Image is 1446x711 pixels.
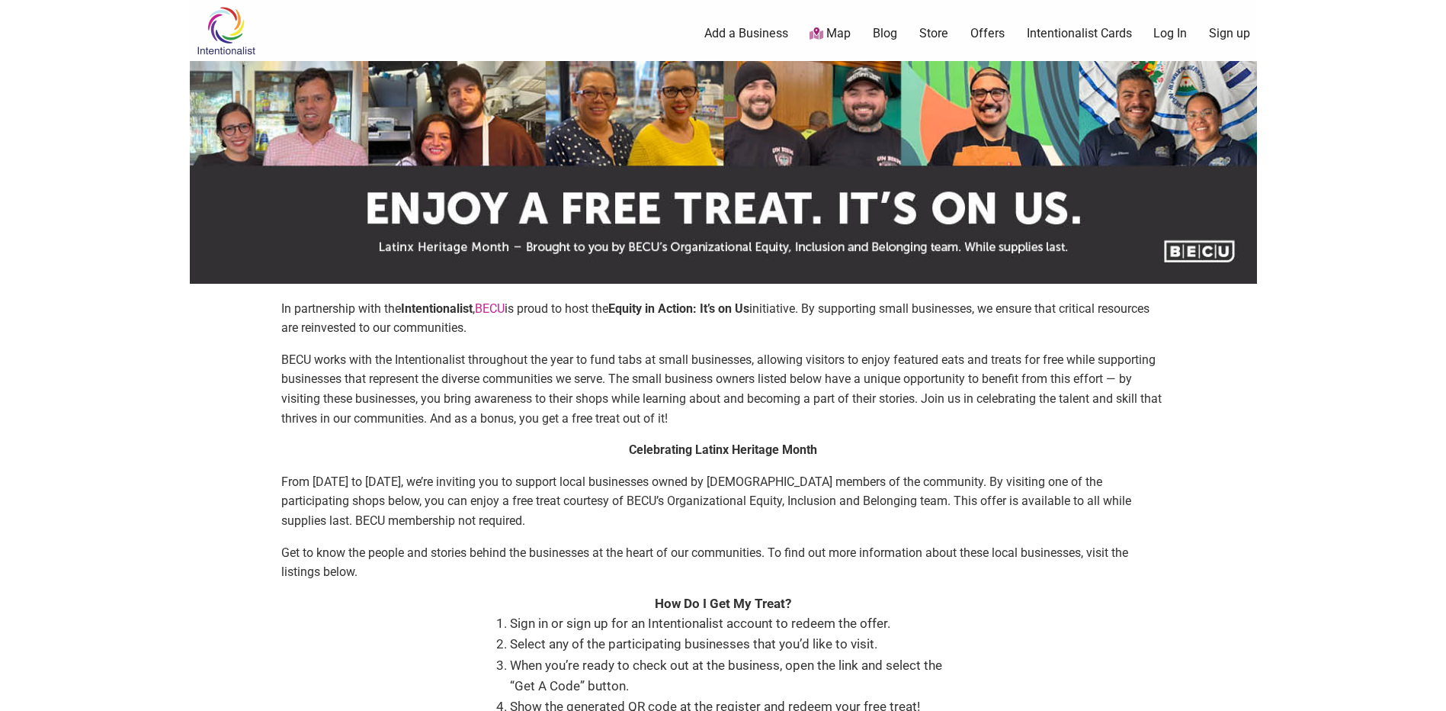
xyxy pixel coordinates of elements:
[810,25,851,43] a: Map
[970,25,1005,42] a: Offers
[401,301,473,316] strong: Intentionalist
[510,655,952,697] li: When you’re ready to check out at the business, open the link and select the “Get A Code” button.
[704,25,788,42] a: Add a Business
[475,301,505,316] a: BECU
[281,543,1165,582] p: Get to know the people and stories behind the businesses at the heart of our communities. To find...
[1209,25,1250,42] a: Sign up
[510,634,952,655] li: Select any of the participating businesses that you’d like to visit.
[608,301,749,316] strong: Equity in Action: It’s on Us
[281,472,1165,531] p: From [DATE] to [DATE], we’re inviting you to support local businesses owned by [DEMOGRAPHIC_DATA]...
[281,299,1165,338] p: In partnership with the , is proud to host the initiative. By supporting small businesses, we ens...
[919,25,948,42] a: Store
[190,61,1257,284] img: sponsor logo
[281,350,1165,428] p: BECU works with the Intentionalist throughout the year to fund tabs at small businesses, allowing...
[190,6,262,56] img: Intentionalist
[1027,25,1132,42] a: Intentionalist Cards
[873,25,897,42] a: Blog
[1153,25,1187,42] a: Log In
[629,442,817,457] strong: Celebrating Latinx Heritage Month
[510,613,952,634] li: Sign in or sign up for an Intentionalist account to redeem the offer.
[655,596,791,611] strong: How Do I Get My Treat?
